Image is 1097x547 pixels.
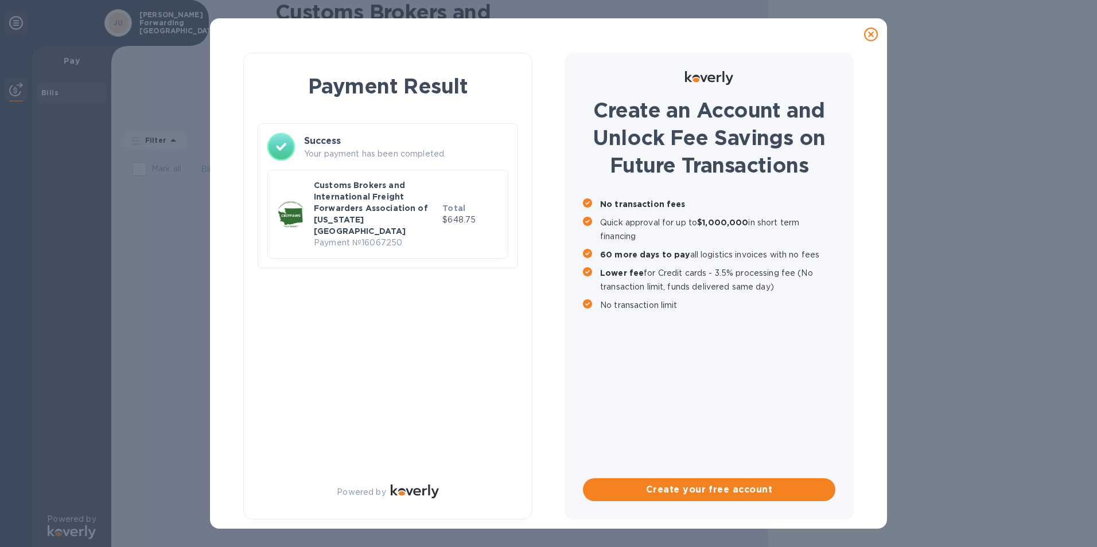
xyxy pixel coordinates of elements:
[600,268,644,278] b: Lower fee
[600,298,835,312] p: No transaction limit
[337,486,386,498] p: Powered by
[583,96,835,179] h1: Create an Account and Unlock Fee Savings on Future Transactions
[391,485,439,498] img: Logo
[600,216,835,243] p: Quick approval for up to in short term financing
[442,214,499,226] p: $648.75
[592,483,826,497] span: Create your free account
[600,200,686,209] b: No transaction fees
[442,204,465,213] b: Total
[583,478,835,501] button: Create your free account
[600,266,835,294] p: for Credit cards - 3.5% processing fee (No transaction limit, funds delivered same day)
[600,248,835,261] p: all logistics invoices with no fees
[262,72,514,100] h1: Payment Result
[600,250,690,259] b: 60 more days to pay
[685,71,733,85] img: Logo
[314,179,438,237] p: Customs Brokers and International Freight Forwarders Association of [US_STATE][GEOGRAPHIC_DATA]
[304,148,508,160] p: Your payment has been completed.
[314,237,438,249] p: Payment № 16067250
[697,218,748,227] b: $1,000,000
[304,134,508,148] h3: Success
